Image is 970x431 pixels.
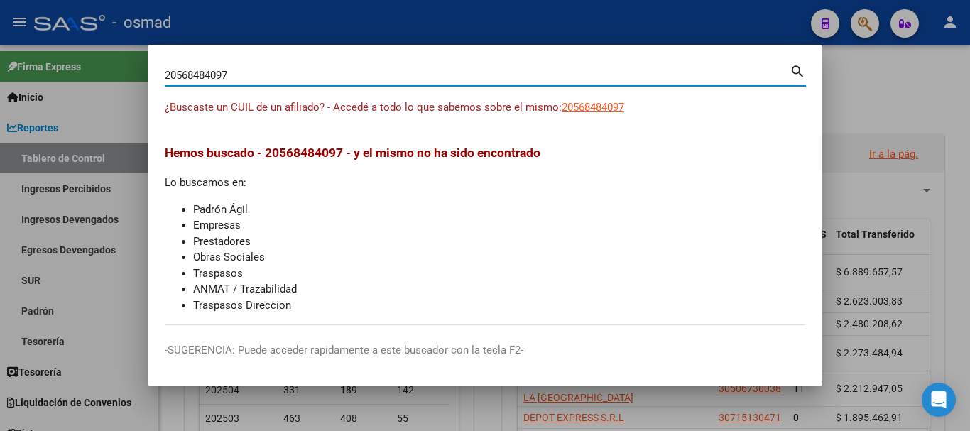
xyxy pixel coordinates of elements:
span: ¿Buscaste un CUIL de un afiliado? - Accedé a todo lo que sabemos sobre el mismo: [165,101,562,114]
li: ANMAT / Trazabilidad [193,281,805,298]
span: 20568484097 [562,101,624,114]
li: Traspasos [193,266,805,282]
li: Obras Sociales [193,249,805,266]
mat-icon: search [790,62,806,79]
div: Open Intercom Messenger [922,383,956,417]
li: Padrón Ágil [193,202,805,218]
p: -SUGERENCIA: Puede acceder rapidamente a este buscador con la tecla F2- [165,342,805,359]
span: Hemos buscado - 20568484097 - y el mismo no ha sido encontrado [165,146,540,160]
li: Empresas [193,217,805,234]
li: Prestadores [193,234,805,250]
li: Traspasos Direccion [193,298,805,314]
div: Lo buscamos en: [165,143,805,313]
